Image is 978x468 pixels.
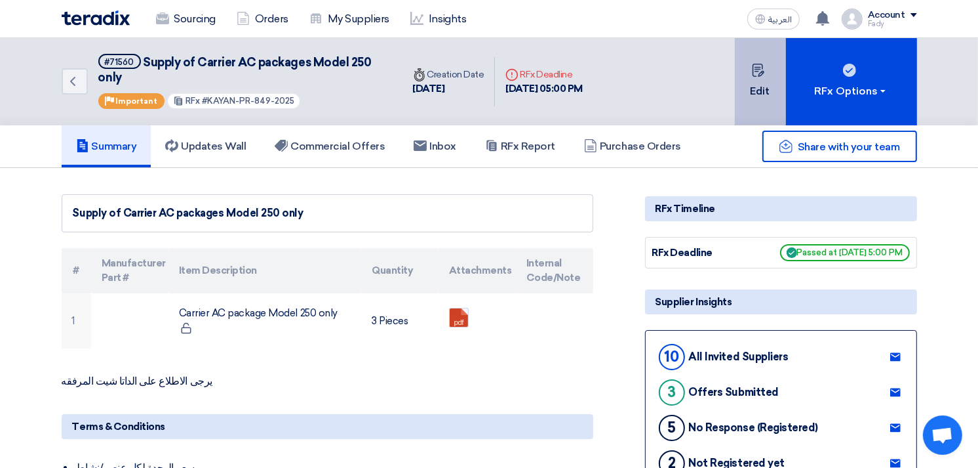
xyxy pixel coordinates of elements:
h5: Updates Wall [165,140,246,153]
p: يرجى الاطلاع على الداتا شيت المرفقه [62,375,593,388]
div: #71560 [105,58,134,66]
div: RFx Options [814,83,888,99]
div: 3 [659,379,685,406]
th: Manufacturer Part # [91,248,168,293]
th: Quantity [361,248,439,293]
h5: RFx Report [485,140,555,153]
th: Item Description [168,248,361,293]
div: Creation Date [413,68,484,81]
span: RFx [186,96,200,106]
a: Inbox [399,125,471,167]
button: RFx Options [786,38,917,125]
div: Fady [868,20,917,28]
h5: Purchase Orders [584,140,681,153]
div: RFx Timeline [645,196,917,221]
th: Attachments [439,248,516,293]
div: Account [868,10,905,21]
div: 10 [659,344,685,370]
th: # [62,248,91,293]
h5: Summary [76,140,137,153]
a: Insights [400,5,477,33]
div: Offers Submitted [689,386,779,398]
div: Open chat [923,415,962,455]
span: Passed at [DATE] 5:00 PM [780,244,910,261]
h5: Commercial Offers [275,140,385,153]
div: 5 [659,415,685,441]
h5: Supply of Carrier AC packages Model 250 only [98,54,387,86]
img: Teradix logo [62,11,130,26]
div: Supply of Carrier AC packages Model 250 only [73,205,582,221]
div: Supplier Insights [645,289,917,314]
a: Updates Wall [151,125,260,167]
div: [DATE] 05:00 PM [505,81,583,96]
a: Purchase Orders [570,125,695,167]
th: Internal Code/Note [516,248,593,293]
span: Terms & Conditions [72,419,165,434]
a: PSDUB__N_1758717236079.pdf [450,308,555,387]
div: [DATE] [413,81,484,96]
img: profile_test.png [842,9,863,30]
a: RFx Report [471,125,570,167]
span: #KAYAN-PR-849-2025 [202,96,294,106]
div: All Invited Suppliers [689,351,789,363]
a: Sourcing [146,5,226,33]
td: 3 Pieces [361,293,439,349]
a: My Suppliers [299,5,400,33]
button: Edit [735,38,786,125]
div: No Response (Registered) [689,421,818,434]
td: Carrier AC package Model 250 only [168,293,361,349]
h5: Inbox [414,140,456,153]
span: Important [116,96,158,106]
a: Orders [226,5,299,33]
span: Supply of Carrier AC packages Model 250 only [98,55,372,85]
span: العربية [768,15,792,24]
a: Commercial Offers [260,125,399,167]
td: 1 [62,293,91,349]
a: Summary [62,125,151,167]
button: العربية [747,9,800,30]
div: RFx Deadline [505,68,583,81]
div: RFx Deadline [652,245,751,261]
span: Share with your team [798,140,899,153]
